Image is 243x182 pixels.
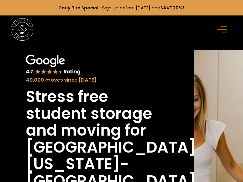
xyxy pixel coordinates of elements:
a: Early Bird Special- Sign up before [DATE] andSAVE 20%! [59,5,184,11]
a: home [11,18,33,40]
img: Google 4.7 star rating [26,55,80,76]
img: Storage Scholars main logo [11,18,33,40]
div: menu [214,21,232,39]
div: 40,000 moves since [DATE] [26,76,159,84]
h1: Stress free student storage and moving for [26,88,159,139]
strong: SAVE 20%! [160,5,184,11]
strong: Early Bird Special [59,5,98,11]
